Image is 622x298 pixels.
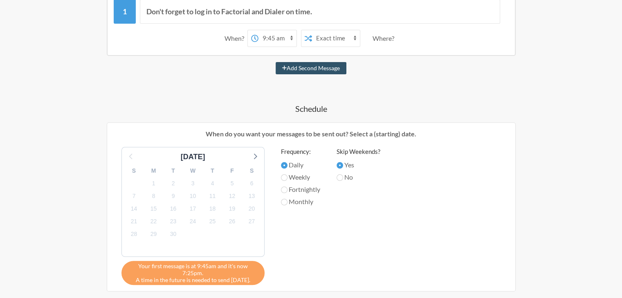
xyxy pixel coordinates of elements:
label: Weekly [281,172,320,182]
span: Wednesday, October 29, 2025 [148,229,159,240]
span: Tuesday, October 21, 2025 [128,216,140,227]
input: Weekly [281,174,287,181]
span: Monday, October 27, 2025 [246,216,258,227]
div: [DATE] [177,151,209,162]
span: Sunday, October 26, 2025 [227,216,238,227]
span: Saturday, October 25, 2025 [207,216,218,227]
span: Wednesday, October 1, 2025 [148,178,159,189]
span: Sunday, October 5, 2025 [227,178,238,189]
div: S [242,165,262,177]
span: Thursday, October 16, 2025 [168,203,179,215]
label: Frequency: [281,147,320,156]
button: Add Second Message [276,62,346,74]
h4: Schedule [74,103,548,114]
label: Yes [337,160,380,170]
span: Friday, October 10, 2025 [187,190,199,202]
div: W [183,165,203,177]
label: No [337,172,380,182]
span: Thursday, October 23, 2025 [168,216,179,227]
label: Monthly [281,197,320,207]
input: Daily [281,162,287,169]
span: Monday, October 13, 2025 [246,190,258,202]
span: Saturday, October 11, 2025 [207,190,218,202]
span: Your first message is at 9:45am and it's now 7:25pm. [128,262,258,276]
div: A time in the future is needed to send [DATE]. [121,261,265,285]
span: Monday, October 6, 2025 [246,178,258,189]
input: Monthly [281,199,287,205]
span: Friday, October 3, 2025 [187,178,199,189]
div: M [144,165,164,177]
div: When? [225,30,247,47]
label: Skip Weekends? [337,147,380,156]
p: When do you want your messages to be sent out? Select a (starting) date. [113,129,509,139]
label: Daily [281,160,320,170]
input: No [337,174,343,181]
span: Sunday, October 12, 2025 [227,190,238,202]
label: Fortnightly [281,185,320,194]
div: T [203,165,222,177]
span: Monday, October 20, 2025 [246,203,258,215]
div: T [164,165,183,177]
span: Saturday, October 4, 2025 [207,178,218,189]
span: Saturday, October 18, 2025 [207,203,218,215]
input: Yes [337,162,343,169]
div: F [222,165,242,177]
span: Tuesday, October 14, 2025 [128,203,140,215]
span: Tuesday, October 28, 2025 [128,229,140,240]
span: Friday, October 17, 2025 [187,203,199,215]
span: Sunday, October 19, 2025 [227,203,238,215]
span: Wednesday, October 15, 2025 [148,203,159,215]
span: Wednesday, October 8, 2025 [148,190,159,202]
span: Tuesday, October 7, 2025 [128,190,140,202]
input: Fortnightly [281,187,287,193]
span: Thursday, October 9, 2025 [168,190,179,202]
span: Friday, October 24, 2025 [187,216,199,227]
span: Thursday, October 30, 2025 [168,229,179,240]
span: Thursday, October 2, 2025 [168,178,179,189]
div: Where? [373,30,397,47]
span: Wednesday, October 22, 2025 [148,216,159,227]
div: S [124,165,144,177]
